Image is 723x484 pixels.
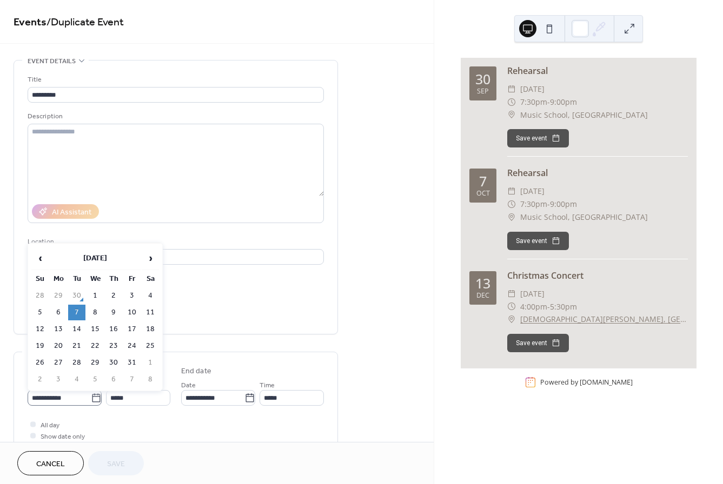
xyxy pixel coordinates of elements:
span: Cancel [36,459,65,470]
td: 6 [105,372,122,387]
div: ​ [507,211,516,224]
span: 5:30pm [550,300,577,313]
span: Show date only [41,431,85,442]
td: 17 [123,321,141,337]
button: Save event [507,232,569,250]
td: 27 [50,355,67,371]
div: Powered by [540,378,633,387]
td: 2 [31,372,49,387]
button: Save event [507,129,569,147]
div: Location [28,236,322,247]
th: Su [31,271,49,287]
td: 8 [87,305,104,320]
span: ‹ [32,247,48,269]
span: / Duplicate Event [47,12,124,33]
td: 22 [87,338,104,354]
a: Events [14,12,47,33]
td: 28 [31,288,49,304]
td: 30 [68,288,85,304]
div: Oct [476,190,490,197]
div: Rehearsal [507,166,688,179]
span: [DATE] [520,185,545,198]
div: ​ [507,83,516,96]
td: 1 [142,355,159,371]
div: Rehearsal [507,64,688,77]
td: 11 [142,305,159,320]
span: › [142,247,158,269]
span: Date [181,380,196,391]
div: Description [28,111,322,122]
td: 12 [31,321,49,337]
div: Sep [477,88,489,95]
th: [DATE] [50,247,141,270]
span: - [547,96,550,109]
th: Tu [68,271,85,287]
div: ​ [507,109,516,122]
td: 8 [142,372,159,387]
td: 21 [68,338,85,354]
a: [DEMOGRAPHIC_DATA][PERSON_NAME], [GEOGRAPHIC_DATA] [520,313,688,326]
th: Fr [123,271,141,287]
td: 7 [123,372,141,387]
td: 2 [105,288,122,304]
td: 20 [50,338,67,354]
th: Th [105,271,122,287]
span: All day [41,420,59,431]
td: 1 [87,288,104,304]
button: Cancel [17,451,84,475]
td: 7 [68,305,85,320]
div: ​ [507,198,516,211]
div: 13 [475,277,490,290]
div: ​ [507,300,516,313]
td: 5 [87,372,104,387]
span: 7:30pm [520,96,547,109]
span: Music School, [GEOGRAPHIC_DATA] [520,109,648,122]
td: 29 [87,355,104,371]
button: Save event [507,334,569,352]
td: 16 [105,321,122,337]
span: [DATE] [520,287,545,300]
td: 4 [68,372,85,387]
th: Sa [142,271,159,287]
span: - [547,198,550,211]
td: 30 [105,355,122,371]
div: 30 [475,72,490,86]
div: End date [181,366,211,377]
td: 6 [50,305,67,320]
span: Music School, [GEOGRAPHIC_DATA] [520,211,648,224]
td: 25 [142,338,159,354]
td: 23 [105,338,122,354]
td: 13 [50,321,67,337]
span: 4:00pm [520,300,547,313]
div: ​ [507,287,516,300]
td: 18 [142,321,159,337]
span: - [547,300,550,313]
td: 28 [68,355,85,371]
span: Time [260,380,275,391]
span: [DATE] [520,83,545,96]
th: Mo [50,271,67,287]
div: Christmas Concert [507,269,688,282]
td: 3 [50,372,67,387]
td: 5 [31,305,49,320]
td: 4 [142,288,159,304]
span: 9:00pm [550,96,577,109]
td: 29 [50,288,67,304]
a: [DOMAIN_NAME] [580,378,633,387]
span: 9:00pm [550,198,577,211]
td: 15 [87,321,104,337]
span: Event details [28,56,76,67]
td: 19 [31,338,49,354]
td: 9 [105,305,122,320]
td: 3 [123,288,141,304]
td: 31 [123,355,141,371]
th: We [87,271,104,287]
div: Title [28,74,322,85]
td: 26 [31,355,49,371]
td: 14 [68,321,85,337]
td: 24 [123,338,141,354]
div: 7 [479,174,487,188]
span: 7:30pm [520,198,547,211]
div: ​ [507,313,516,326]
